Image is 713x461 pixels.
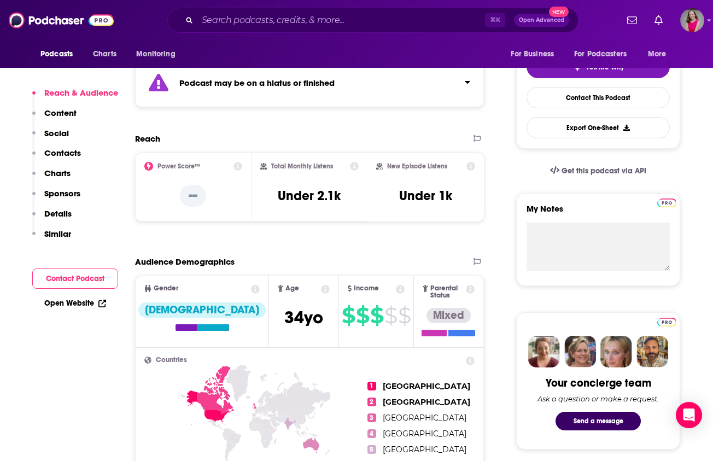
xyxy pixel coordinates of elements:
[623,11,641,30] a: Show notifications dropdown
[354,285,379,292] span: Income
[135,59,484,107] section: Click to expand status details
[519,17,564,23] span: Open Advanced
[383,397,470,407] span: [GEOGRAPHIC_DATA]
[564,336,596,367] img: Barbara Profile
[32,208,72,229] button: Details
[32,87,118,108] button: Reach & Audience
[32,168,71,188] button: Charts
[562,166,646,176] span: Get this podcast via API
[44,128,69,138] p: Social
[32,108,77,128] button: Content
[657,316,676,326] a: Pro website
[33,44,87,65] button: open menu
[680,8,704,32] img: User Profile
[167,8,578,33] div: Search podcasts, credits, & more...
[44,208,72,219] p: Details
[136,46,175,62] span: Monitoring
[527,87,670,108] a: Contact This Podcast
[367,398,376,406] span: 2
[648,46,667,62] span: More
[44,108,77,118] p: Content
[426,308,471,323] div: Mixed
[285,285,299,292] span: Age
[156,357,187,364] span: Countries
[537,394,659,403] div: Ask a question or make a request.
[399,188,452,204] h3: Under 1k
[657,197,676,207] a: Pro website
[86,44,123,65] a: Charts
[367,382,376,390] span: 1
[278,188,341,204] h3: Under 2.1k
[179,78,335,88] strong: Podcast may be on a hiatus or finished
[157,162,200,170] h2: Power Score™
[600,336,632,367] img: Jules Profile
[567,44,642,65] button: open menu
[342,307,355,324] span: $
[574,46,627,62] span: For Podcasters
[154,285,178,292] span: Gender
[370,307,383,324] span: $
[93,46,116,62] span: Charts
[197,11,485,29] input: Search podcasts, credits, & more...
[271,162,333,170] h2: Total Monthly Listens
[44,229,71,239] p: Similar
[40,46,73,62] span: Podcasts
[367,445,376,454] span: 5
[32,269,118,289] button: Contact Podcast
[44,188,80,199] p: Sponsors
[485,13,505,27] span: ⌘ K
[546,376,651,390] div: Your concierge team
[44,168,71,178] p: Charts
[9,10,114,31] img: Podchaser - Follow, Share and Rate Podcasts
[680,8,704,32] button: Show profile menu
[135,256,235,267] h2: Audience Demographics
[511,46,554,62] span: For Business
[383,429,466,439] span: [GEOGRAPHIC_DATA]
[383,445,466,454] span: [GEOGRAPHIC_DATA]
[527,203,670,223] label: My Notes
[384,307,397,324] span: $
[528,336,560,367] img: Sydney Profile
[514,14,569,27] button: Open AdvancedNew
[556,412,641,430] button: Send a message
[32,148,81,168] button: Contacts
[44,299,106,308] a: Open Website
[430,285,464,299] span: Parental Status
[32,229,71,249] button: Similar
[180,185,206,207] p: --
[527,117,670,138] button: Export One-Sheet
[636,336,668,367] img: Jon Profile
[398,307,411,324] span: $
[135,133,160,144] h2: Reach
[356,307,369,324] span: $
[640,44,680,65] button: open menu
[383,381,470,391] span: [GEOGRAPHIC_DATA]
[32,188,80,208] button: Sponsors
[549,7,569,17] span: New
[541,157,655,184] a: Get this podcast via API
[676,402,702,428] div: Open Intercom Messenger
[284,307,323,328] span: 34 yo
[657,199,676,207] img: Podchaser Pro
[503,44,568,65] button: open menu
[657,318,676,326] img: Podchaser Pro
[387,162,447,170] h2: New Episode Listens
[138,302,266,318] div: [DEMOGRAPHIC_DATA]
[32,128,69,148] button: Social
[44,87,118,98] p: Reach & Audience
[44,148,81,158] p: Contacts
[367,413,376,422] span: 3
[367,429,376,438] span: 4
[128,44,189,65] button: open menu
[383,413,466,423] span: [GEOGRAPHIC_DATA]
[650,11,667,30] a: Show notifications dropdown
[680,8,704,32] span: Logged in as AmyRasdal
